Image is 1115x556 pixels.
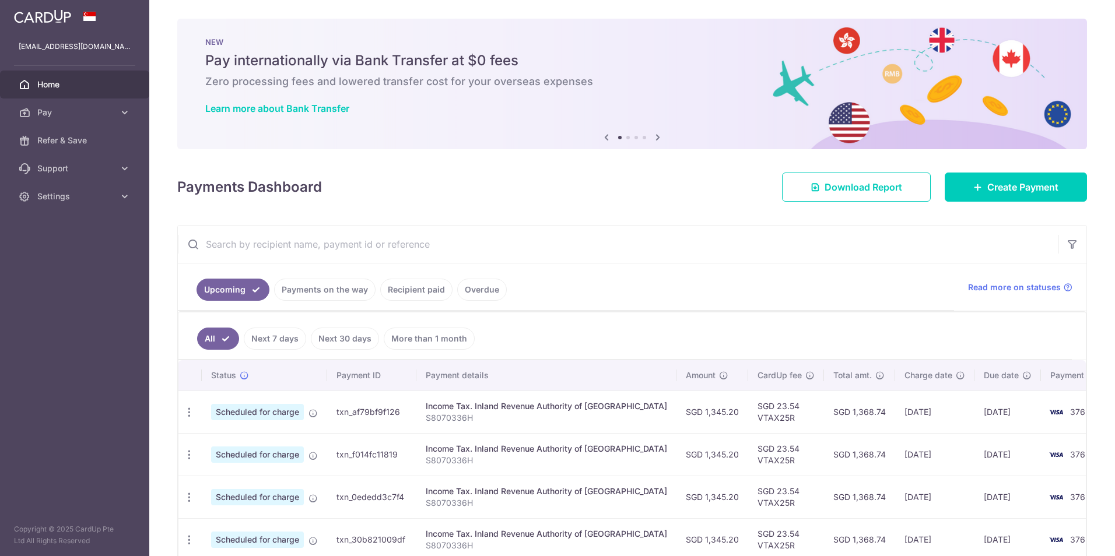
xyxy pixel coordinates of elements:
[205,103,349,114] a: Learn more about Bank Transfer
[758,370,802,381] span: CardUp fee
[14,9,71,23] img: CardUp
[748,433,824,476] td: SGD 23.54 VTAX25R
[426,485,667,497] div: Income Tax. Inland Revenue Authority of [GEOGRAPHIC_DATA]
[968,281,1061,293] span: Read more on statuses
[782,173,931,202] a: Download Report
[426,455,667,466] p: S8070336H
[37,135,114,146] span: Refer & Save
[1070,534,1091,544] span: 3762
[177,177,322,198] h4: Payments Dashboard
[327,360,416,390] th: Payment ID
[968,281,1072,293] a: Read more on statuses
[824,433,895,476] td: SGD 1,368.74
[1070,407,1091,417] span: 3762
[211,489,304,505] span: Scheduled for charge
[686,370,716,381] span: Amount
[676,433,748,476] td: SGD 1,345.20
[384,328,475,350] a: More than 1 month
[327,390,416,433] td: txn_af79bf9f126
[426,400,667,412] div: Income Tax. Inland Revenue Authority of [GEOGRAPHIC_DATA]
[748,390,824,433] td: SGD 23.54 VTAX25R
[1044,533,1068,547] img: Bank Card
[984,370,1019,381] span: Due date
[426,497,667,509] p: S8070336H
[37,191,114,202] span: Settings
[416,360,676,390] th: Payment details
[895,476,974,518] td: [DATE]
[211,370,236,381] span: Status
[274,279,376,301] a: Payments on the way
[205,37,1059,47] p: NEW
[974,433,1041,476] td: [DATE]
[1044,448,1068,462] img: Bank Card
[676,390,748,433] td: SGD 1,345.20
[211,446,304,463] span: Scheduled for charge
[205,75,1059,89] h6: Zero processing fees and lowered transfer cost for your overseas expenses
[244,328,306,350] a: Next 7 days
[457,279,507,301] a: Overdue
[177,19,1087,149] img: Bank transfer banner
[1044,490,1068,504] img: Bank Card
[178,226,1058,263] input: Search by recipient name, payment id or reference
[197,279,269,301] a: Upcoming
[676,476,748,518] td: SGD 1,345.20
[748,476,824,518] td: SGD 23.54 VTAX25R
[904,370,952,381] span: Charge date
[1070,449,1091,459] span: 3762
[380,279,453,301] a: Recipient paid
[945,173,1087,202] a: Create Payment
[37,163,114,174] span: Support
[824,390,895,433] td: SGD 1,368.74
[974,390,1041,433] td: [DATE]
[19,41,131,52] p: [EMAIL_ADDRESS][DOMAIN_NAME]
[833,370,872,381] span: Total amt.
[327,476,416,518] td: txn_0ededd3c7f4
[327,433,416,476] td: txn_f014fc11819
[1044,405,1068,419] img: Bank Card
[37,107,114,118] span: Pay
[211,404,304,420] span: Scheduled for charge
[197,328,239,350] a: All
[825,180,902,194] span: Download Report
[895,390,974,433] td: [DATE]
[987,180,1058,194] span: Create Payment
[895,433,974,476] td: [DATE]
[426,443,667,455] div: Income Tax. Inland Revenue Authority of [GEOGRAPHIC_DATA]
[426,540,667,551] p: S8070336H
[974,476,1041,518] td: [DATE]
[426,528,667,540] div: Income Tax. Inland Revenue Authority of [GEOGRAPHIC_DATA]
[426,412,667,424] p: S8070336H
[311,328,379,350] a: Next 30 days
[205,51,1059,70] h5: Pay internationally via Bank Transfer at $0 fees
[1070,492,1091,502] span: 3762
[37,79,114,90] span: Home
[824,476,895,518] td: SGD 1,368.74
[211,532,304,548] span: Scheduled for charge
